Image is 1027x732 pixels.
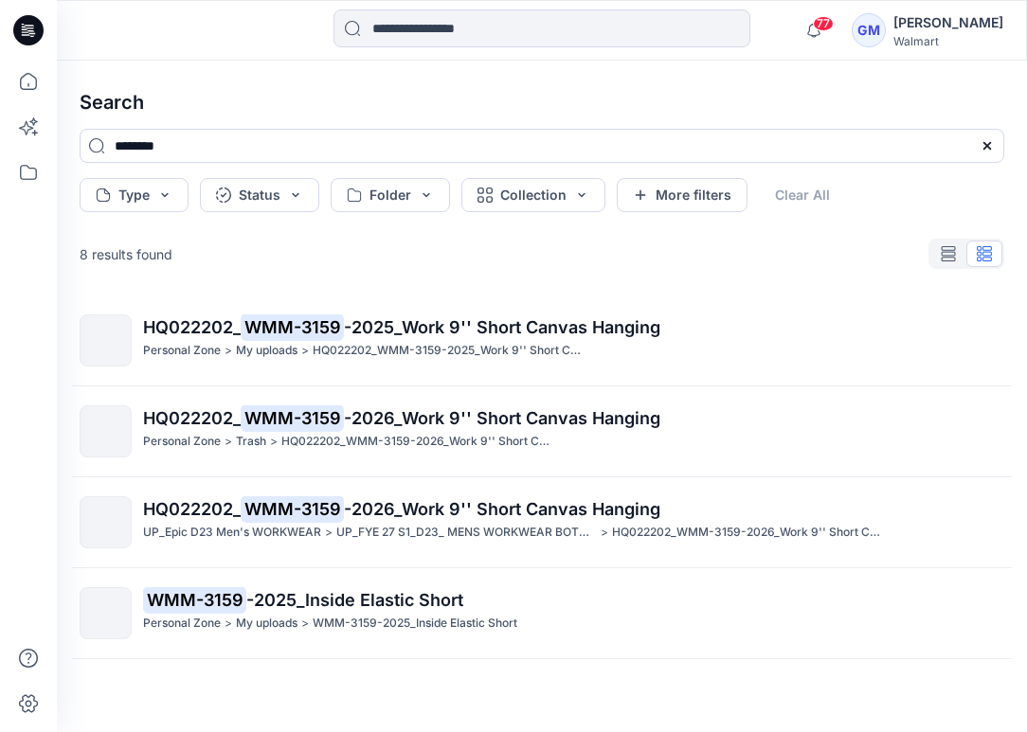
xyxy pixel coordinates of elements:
p: My uploads [236,614,297,634]
p: HQ022202_WMM-3159-2026_Work 9'' Short Canvas Hanging [281,432,553,452]
p: > [301,341,309,361]
span: -2025_Work 9'' Short Canvas Hanging [344,317,660,337]
span: HQ022202_ [143,408,241,428]
p: UP_FYE 27 S1_D23_ MENS WORKWEAR BOTTOMS EPIC [336,523,597,543]
p: > [601,523,608,543]
p: Personal Zone [143,614,221,634]
div: GM [852,13,886,47]
span: HQ022202_ [143,499,241,519]
button: Collection [461,178,605,212]
mark: WMM-3159 [241,404,344,431]
span: HQ022202_ [143,317,241,337]
button: More filters [617,178,748,212]
mark: WMM-3159 [241,313,344,340]
button: Type [80,178,189,212]
span: -2026_Work 9'' Short Canvas Hanging [344,408,660,428]
p: HQ022202_WMM-3159-2025_Work 9'' Short Canvas Hanging [313,341,585,361]
p: Personal Zone [143,341,221,361]
a: WMM-3159-2025_Inside Elastic ShortPersonal Zone>My uploads>WMM-3159-2025_Inside Elastic Short [68,576,1016,651]
button: Folder [331,178,450,212]
button: Status [200,178,319,212]
span: -2026_Work 9'' Short Canvas Hanging [344,499,660,519]
p: > [225,432,232,452]
p: > [325,523,333,543]
a: HQ022202_WMM-3159-2026_Work 9'' Short Canvas HangingPersonal Zone>Trash>HQ022202_WMM-3159-2026_Wo... [68,394,1016,469]
p: My uploads [236,341,297,361]
p: > [301,614,309,634]
a: HQ022202_WMM-3159-2025_Work 9'' Short Canvas HangingPersonal Zone>My uploads>HQ022202_WMM-3159-20... [68,303,1016,378]
p: > [225,614,232,634]
p: WMM-3159-2025_Inside Elastic Short [313,614,517,634]
p: 8 results found [80,244,172,264]
a: HQ022202_WMM-3159-2026_Work 9'' Short Canvas HangingUP_Epic D23 Men's WORKWEAR>UP_FYE 27 S1_D23_ ... [68,485,1016,560]
p: Trash [236,432,266,452]
span: -2025_Inside Elastic Short [246,590,463,610]
p: HQ022202_WMM-3159-2026_Work 9'' Short Canvas Hanging [612,523,884,543]
span: 77 [813,16,834,31]
p: Personal Zone [143,432,221,452]
p: > [270,432,278,452]
p: > [225,341,232,361]
div: Walmart [893,34,1003,48]
mark: WMM-3159 [241,495,344,522]
p: UP_Epic D23 Men's WORKWEAR [143,523,321,543]
mark: WMM-3159 [143,586,246,613]
div: [PERSON_NAME] [893,11,1003,34]
h4: Search [64,76,1019,129]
